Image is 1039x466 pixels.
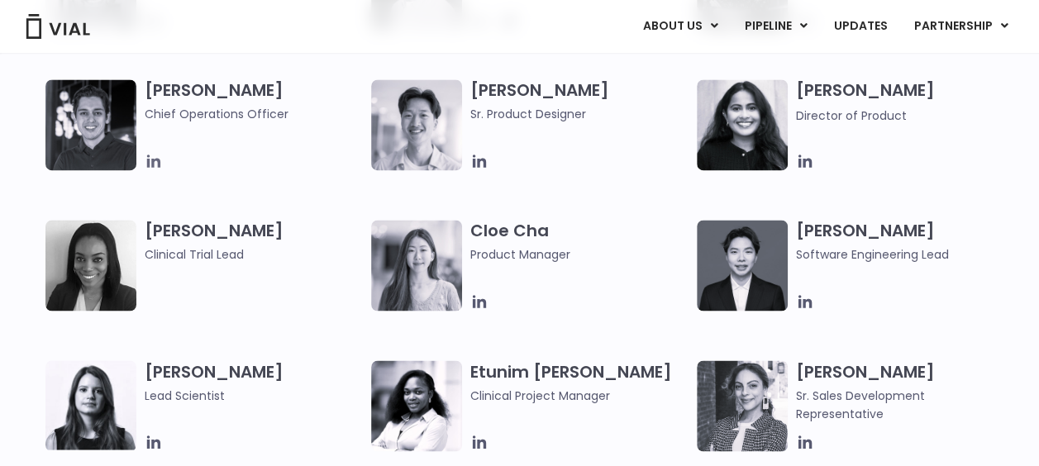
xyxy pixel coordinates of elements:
a: ABOUT USMenu Toggle [630,12,731,40]
h3: [PERSON_NAME] [470,79,689,123]
span: Sr. Sales Development Representative [796,386,1014,422]
a: PARTNERSHIPMenu Toggle [901,12,1022,40]
span: Sr. Product Designer [470,105,689,123]
img: Headshot of smiling woman named Elia [45,360,136,449]
h3: [PERSON_NAME] [145,79,363,123]
img: Smiling woman named Dhruba [697,79,788,170]
h3: [PERSON_NAME] [796,360,1014,422]
span: Clinical Project Manager [470,386,689,404]
h3: Cloe Cha [470,220,689,264]
h3: [PERSON_NAME] [145,220,363,264]
h3: [PERSON_NAME] [796,79,1014,125]
a: PIPELINEMenu Toggle [732,12,820,40]
img: Brennan [371,79,462,170]
span: Clinical Trial Lead [145,245,363,264]
h3: [PERSON_NAME] [796,220,1014,264]
h3: [PERSON_NAME] [145,360,363,404]
span: Lead Scientist [145,386,363,404]
span: Chief Operations Officer [145,105,363,123]
img: Headshot of smiling man named Josh [45,79,136,170]
img: Image of smiling woman named Etunim [371,360,462,451]
img: Cloe [371,220,462,311]
a: UPDATES [821,12,900,40]
img: Smiling woman named Gabriella [697,360,788,451]
span: Director of Product [796,107,907,124]
img: A black and white photo of a woman smiling. [45,220,136,311]
img: Vial Logo [25,14,91,39]
h3: Etunim [PERSON_NAME] [470,360,689,404]
span: Product Manager [470,245,689,264]
span: Software Engineering Lead [796,245,1014,264]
